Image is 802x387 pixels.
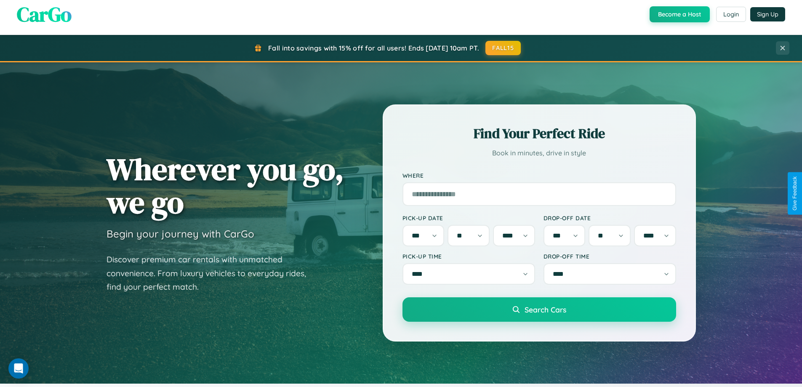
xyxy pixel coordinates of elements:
span: Search Cars [525,305,566,314]
label: Drop-off Time [544,253,676,260]
button: Sign Up [750,7,785,21]
button: FALL15 [485,41,521,55]
span: Fall into savings with 15% off for all users! Ends [DATE] 10am PT. [268,44,479,52]
h2: Find Your Perfect Ride [402,124,676,143]
div: Open Intercom Messenger [8,358,29,379]
button: Login [716,7,746,22]
button: Search Cars [402,297,676,322]
div: Give Feedback [792,176,798,211]
label: Pick-up Date [402,214,535,222]
label: Pick-up Time [402,253,535,260]
p: Book in minutes, drive in style [402,147,676,159]
h1: Wherever you go, we go [107,152,344,219]
label: Drop-off Date [544,214,676,222]
h3: Begin your journey with CarGo [107,227,254,240]
label: Where [402,172,676,179]
p: Discover premium car rentals with unmatched convenience. From luxury vehicles to everyday rides, ... [107,253,317,294]
span: CarGo [17,0,72,28]
button: Become a Host [650,6,710,22]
